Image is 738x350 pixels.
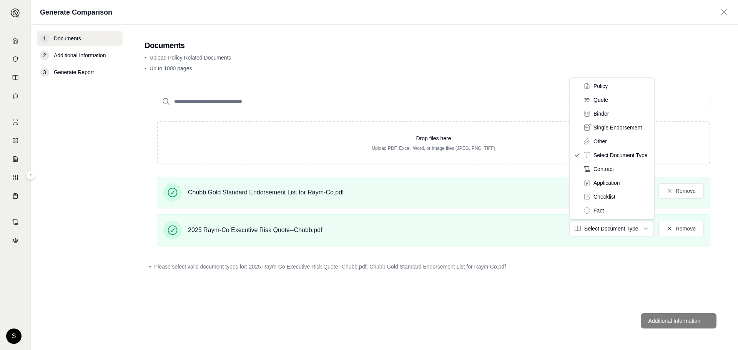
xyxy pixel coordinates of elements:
[593,151,648,159] span: Select Document Type
[593,165,614,173] span: Contract
[593,82,608,90] span: Policy
[593,179,620,187] span: Application
[593,110,609,118] span: Binder
[593,96,608,104] span: Quote
[593,138,607,145] span: Other
[593,124,642,131] span: Single Endorsement
[593,207,604,214] span: Fact
[593,193,615,201] span: Checklist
